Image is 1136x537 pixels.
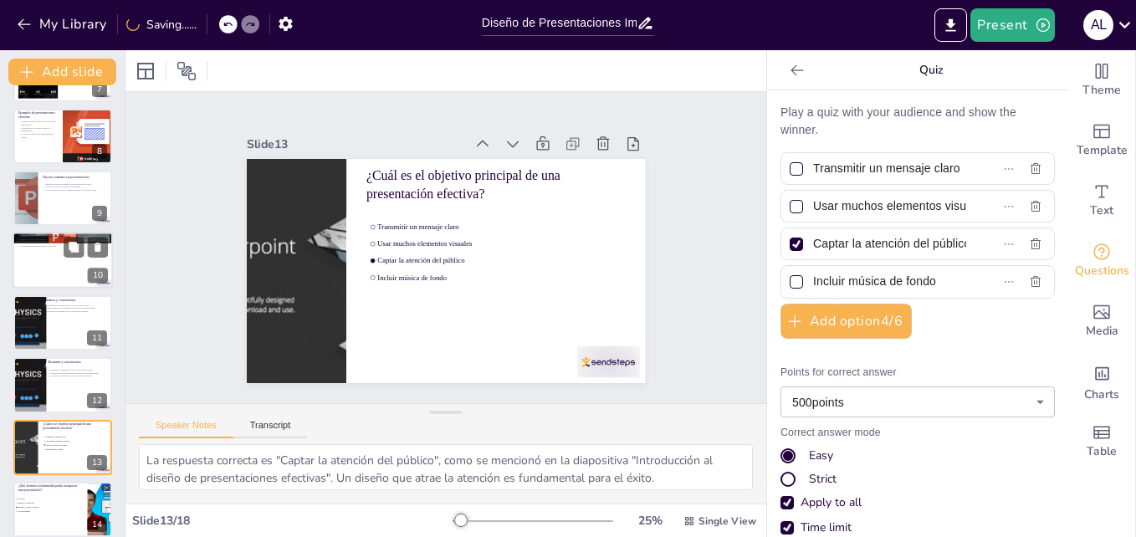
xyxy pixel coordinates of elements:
button: Present [970,8,1054,42]
div: 7 [92,82,107,97]
span: Usar muchos elementos visuales [377,240,562,248]
p: ¿Cuál es el objetivo principal de una presentación efectiva? [43,422,107,431]
p: Controlar el tiempo es crucial para la efectividad. [18,242,108,245]
div: 8 [92,144,107,159]
div: Saving...... [126,17,197,33]
div: 12 [13,357,112,412]
div: 12 [87,393,107,408]
span: Imágenes y videos relevantes [18,506,64,508]
input: Option 1 [813,156,966,181]
div: Add ready made slides [1068,110,1135,171]
p: Correct answer mode [780,426,1055,441]
div: 11 [13,295,112,350]
p: Aplicar conceptos aprendidos mejora las presentaciones. [47,371,111,375]
p: La práctica mejora las habilidades de diseño. [18,132,58,138]
p: Resumen y conclusiones [43,298,107,303]
div: 500 points [780,386,1055,417]
span: Incluir música de fondo [377,274,562,282]
span: Charts [1084,386,1119,404]
span: Transmitir un mensaje claro [46,435,92,437]
p: Practicar en voz alta mejora la entrega. [18,238,108,242]
span: Text [1090,202,1113,220]
button: Delete Slide [88,238,108,258]
div: Easy [809,447,833,464]
span: Incluir música de fondo [46,447,92,449]
div: Strict [809,471,837,488]
button: My Library [13,11,114,38]
p: Analizar ejemplos exitosos proporciona inspiración. [18,120,58,125]
div: Layout [132,58,159,84]
div: Apply to all [780,494,1055,511]
p: ¿Cuál es el objetivo principal de una presentación efectiva? [366,166,626,202]
div: Get real-time input from your audience [1068,231,1135,291]
button: Duplicate Slide [64,238,84,258]
span: Questions [1075,262,1129,280]
div: Add charts and graphs [1068,351,1135,412]
div: Strict [780,471,1055,488]
span: Media [1086,322,1118,340]
span: Colores brillantes [18,510,64,512]
div: Slide 13 [247,136,464,152]
span: Usar muchos elementos visuales [46,439,92,441]
p: La práctica constante lleva a la mejora continua. [43,309,107,313]
p: La práctica constante lleva a la mejora continua. [47,375,111,378]
div: 14 [87,517,107,532]
div: 25 % [630,513,670,529]
div: Slide 13 / 18 [132,513,453,529]
textarea: La respuesta correcta es "Captar la atención del público", como se mencionó en la diapositiva "In... [139,444,753,490]
button: Speaker Notes [139,420,233,438]
button: A L [1083,8,1113,42]
p: El diseño de presentaciones es clave para el éxito. [43,304,107,307]
span: Elementos irrelevantes [18,502,64,504]
div: 11 [87,330,107,345]
span: Table [1087,442,1117,461]
button: Add slide [8,59,116,85]
div: 9 [13,171,112,226]
p: Errores comunes en presentaciones [43,175,107,180]
p: Resumen y conclusiones [49,360,113,365]
span: Captar la atención del público [377,257,562,265]
span: Position [177,61,197,81]
input: Option 3 [813,232,966,256]
button: Add option4/6 [780,304,912,339]
span: Captar la atención del público [46,443,92,445]
div: Apply to all [801,494,862,511]
div: Time limit [801,519,852,536]
div: Add images, graphics, shapes or video [1068,291,1135,351]
p: La retroalimentación externa es valiosa. [18,245,108,248]
div: 14 [13,482,112,537]
p: Consejos para practicar la presentación [18,235,108,240]
div: 10 [13,233,113,289]
div: Time limit [780,519,1055,536]
p: Aplicar conceptos aprendidos mejora las presentaciones. [43,307,107,310]
p: Ejemplos de presentaciones efectivas [18,110,58,120]
p: La elección de colores y fuentes impacta en la percepción. [43,188,107,192]
span: Theme [1082,81,1121,100]
p: Identificar errores comunes es esencial para el éxito. [43,182,107,186]
div: A L [1083,10,1113,40]
button: Transcript [233,420,308,438]
input: Option 4 [813,269,966,294]
div: Add a table [1068,412,1135,472]
div: 13 [87,455,107,470]
p: El diseño de presentaciones es clave para el éxito. [47,368,111,371]
div: 10 [88,268,108,284]
input: Option 2 [813,194,966,218]
span: Single View [698,514,756,528]
p: Aprender de los errores ajenos es fundamental. [18,126,58,132]
div: Easy [780,447,1055,464]
p: ¿Qué elemento multimedia puede enriquecer una presentación? [18,483,83,493]
span: Solo texto [18,498,64,499]
div: 8 [13,109,112,164]
div: Add text boxes [1068,171,1135,231]
span: Template [1077,141,1128,160]
div: 13 [13,420,112,475]
p: El exceso de texto es un error frecuente. [43,186,107,189]
input: Insertar título [482,11,637,35]
button: Export to PowerPoint [934,8,967,42]
div: Change the overall theme [1068,50,1135,110]
span: Transmitir un mensaje claro [377,222,562,231]
p: Quiz [811,50,1052,90]
p: Points for correct answer [780,366,1055,381]
div: 9 [92,206,107,221]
